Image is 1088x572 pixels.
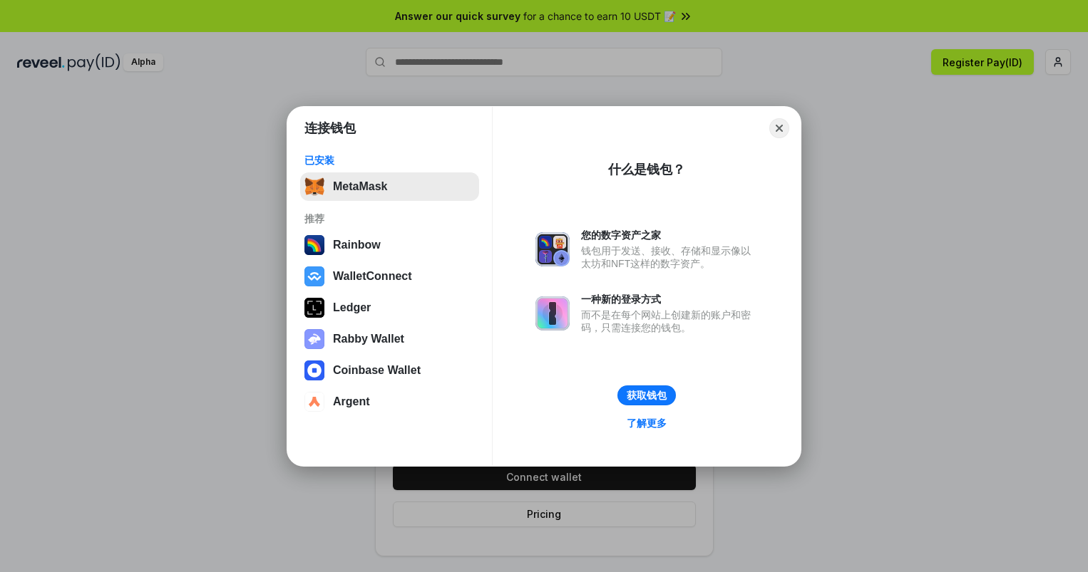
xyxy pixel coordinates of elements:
div: 推荐 [304,212,475,225]
button: Argent [300,388,479,416]
div: 已安装 [304,154,475,167]
img: svg+xml,%3Csvg%20fill%3D%22none%22%20height%3D%2233%22%20viewBox%3D%220%200%2035%2033%22%20width%... [304,177,324,197]
div: 一种新的登录方式 [581,293,758,306]
div: Argent [333,395,370,408]
div: Rainbow [333,239,381,251]
a: 了解更多 [618,414,675,432]
img: svg+xml,%3Csvg%20width%3D%2228%22%20height%3D%2228%22%20viewBox%3D%220%200%2028%2028%22%20fill%3D... [304,266,324,286]
div: 而不是在每个网站上创建新的账户和密码，只需连接您的钱包。 [581,308,758,334]
img: svg+xml,%3Csvg%20width%3D%2228%22%20height%3D%2228%22%20viewBox%3D%220%200%2028%2028%22%20fill%3D... [304,360,324,380]
div: 您的数字资产之家 [581,229,758,241]
button: MetaMask [300,172,479,201]
div: 了解更多 [627,417,667,430]
button: 获取钱包 [617,385,676,405]
div: Coinbase Wallet [333,364,421,377]
button: Rabby Wallet [300,325,479,353]
div: 钱包用于发送、接收、存储和显示像以太坊和NFT这样的数字资产。 [581,244,758,270]
div: WalletConnect [333,270,412,283]
button: Ledger [300,293,479,322]
div: Rabby Wallet [333,333,404,345]
button: Coinbase Wallet [300,356,479,385]
button: Rainbow [300,231,479,259]
div: 什么是钱包？ [608,161,685,178]
button: Close [769,118,789,138]
button: WalletConnect [300,262,479,291]
h1: 连接钱包 [304,120,356,137]
img: svg+xml,%3Csvg%20xmlns%3D%22http%3A%2F%2Fwww.w3.org%2F2000%2Fsvg%22%20fill%3D%22none%22%20viewBox... [304,329,324,349]
img: svg+xml,%3Csvg%20width%3D%22120%22%20height%3D%22120%22%20viewBox%3D%220%200%20120%20120%22%20fil... [304,235,324,255]
div: Ledger [333,301,371,314]
img: svg+xml,%3Csvg%20xmlns%3D%22http%3A%2F%2Fwww.w3.org%2F2000%2Fsvg%22%20fill%3D%22none%22%20viewBox... [535,296,570,331]
img: svg+xml,%3Csvg%20width%3D%2228%22%20height%3D%2228%22%20viewBox%3D%220%200%2028%2028%22%20fill%3D... [304,392,324,412]
div: MetaMask [333,180,387,193]
img: svg+xml,%3Csvg%20xmlns%3D%22http%3A%2F%2Fwww.w3.org%2F2000%2Fsvg%22%20fill%3D%22none%22%20viewBox... [535,232,570,266]
div: 获取钱包 [627,389,667,402]
img: svg+xml,%3Csvg%20xmlns%3D%22http%3A%2F%2Fwww.w3.org%2F2000%2Fsvg%22%20width%3D%2228%22%20height%3... [304,298,324,318]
